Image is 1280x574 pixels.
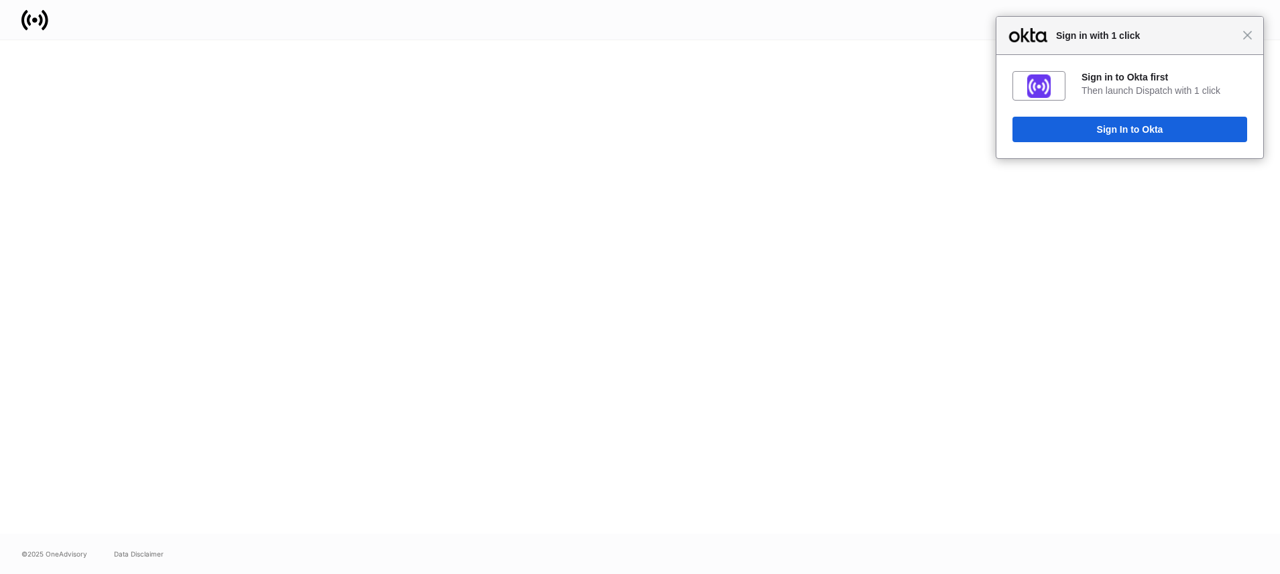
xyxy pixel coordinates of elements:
[1242,30,1253,40] span: Close
[114,549,164,559] a: Data Disclaimer
[1049,27,1242,44] span: Sign in with 1 click
[1082,84,1247,97] div: Then launch Dispatch with 1 click
[21,549,87,559] span: © 2025 OneAdvisory
[1027,74,1051,98] img: fs01jxrofoggULhDH358
[1012,117,1247,142] button: Sign In to Okta
[1082,71,1247,83] div: Sign in to Okta first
